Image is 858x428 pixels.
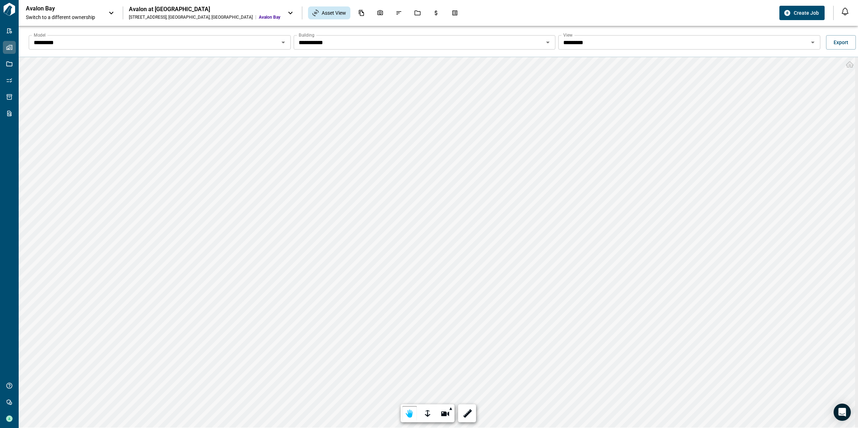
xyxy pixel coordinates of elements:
button: Open notification feed [839,6,851,17]
p: Avalon Bay [26,5,90,12]
button: Create Job [779,6,825,20]
div: [STREET_ADDRESS] , [GEOGRAPHIC_DATA] , [GEOGRAPHIC_DATA] [129,14,253,20]
button: Open [543,37,553,47]
button: Open [278,37,288,47]
span: Create Job [794,9,819,17]
button: Open [808,37,818,47]
span: Export [834,39,848,46]
div: Avalon at [GEOGRAPHIC_DATA] [129,6,280,13]
label: View [563,32,573,38]
div: Open Intercom Messenger [834,404,851,421]
label: Building [299,32,314,38]
div: Takeoff Center [447,7,462,19]
button: Export [826,35,856,50]
label: Model [34,32,46,38]
div: Jobs [410,7,425,19]
span: Asset View [322,9,346,17]
div: Budgets [429,7,444,19]
div: Asset View [308,6,350,19]
div: Photos [373,7,388,19]
span: Switch to a different ownership [26,14,101,21]
div: Issues & Info [391,7,406,19]
div: Documents [354,7,369,19]
span: Avalon Bay [259,14,280,20]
